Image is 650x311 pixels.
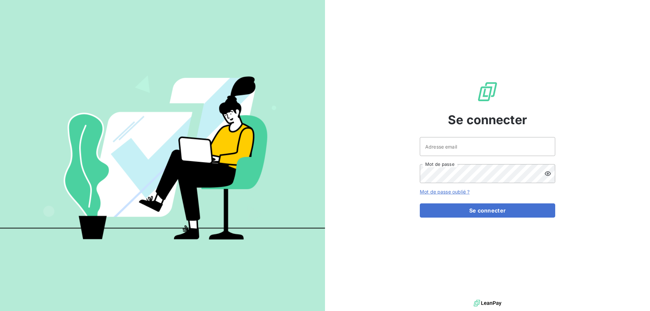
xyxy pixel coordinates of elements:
[420,189,470,195] a: Mot de passe oublié ?
[474,298,501,308] img: logo
[477,81,498,103] img: Logo LeanPay
[420,137,555,156] input: placeholder
[420,203,555,218] button: Se connecter
[448,111,527,129] span: Se connecter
